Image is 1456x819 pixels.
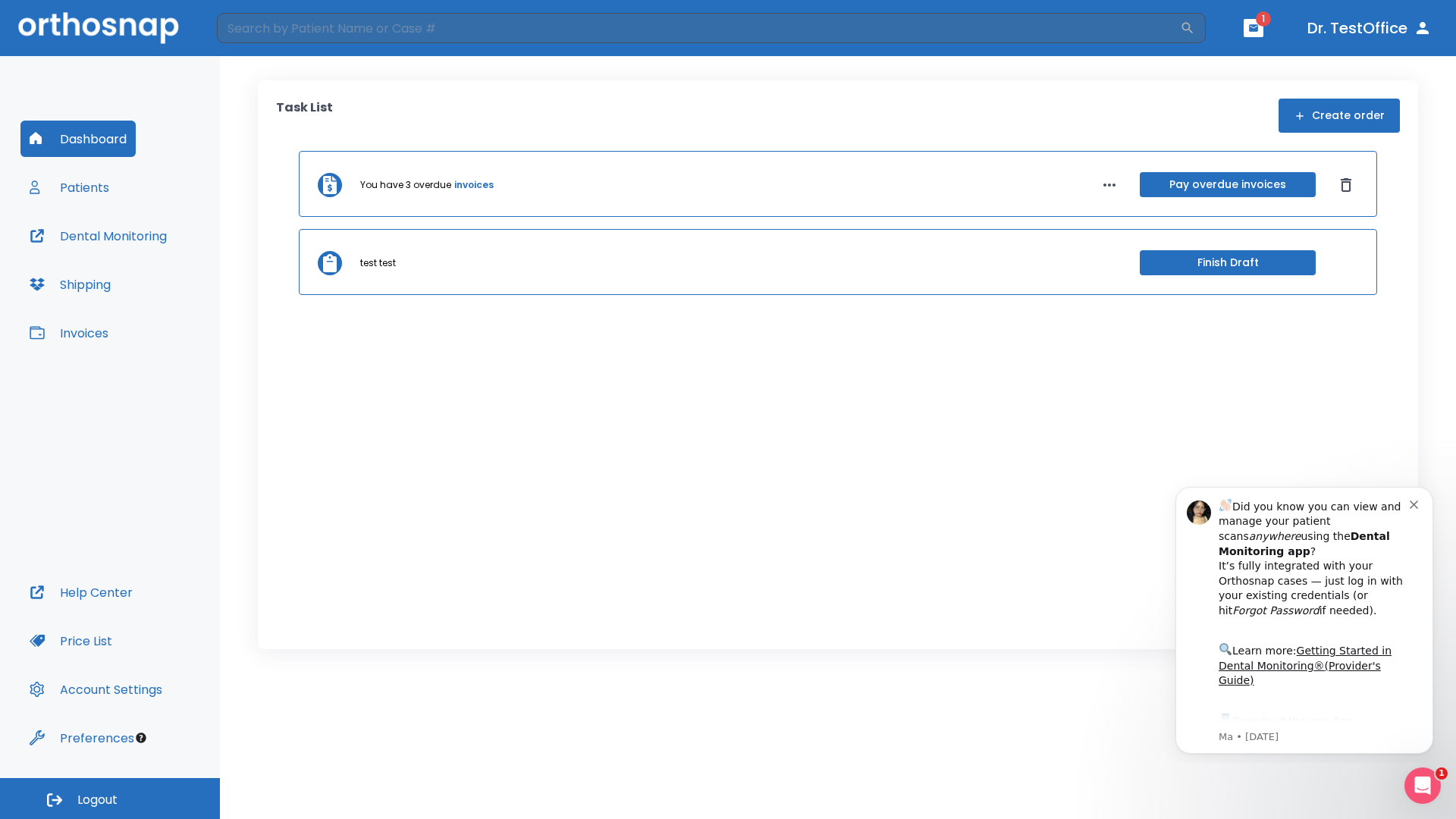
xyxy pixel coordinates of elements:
[1140,172,1316,197] button: Pay overdue invoices
[257,24,269,36] button: Dismiss notification
[1404,767,1441,804] iframe: Intercom live chat
[1301,14,1438,42] button: Dr. TestOffice
[1153,473,1456,763] iframe: Intercom notifications message
[66,242,201,269] a: App Store
[134,731,148,745] div: Tooltip anchor
[20,720,143,756] button: Preferences
[360,256,396,270] p: test test
[77,792,118,808] span: Logout
[66,257,257,271] p: Message from Ma, sent 7w ago
[1436,767,1448,780] span: 1
[217,13,1180,43] input: Search by Patient Name or Case #
[20,218,176,254] button: Dental Monitoring
[20,671,171,708] button: Account Settings
[1279,99,1400,133] button: Create order
[20,623,121,659] button: Price List
[20,121,136,157] button: Dashboard
[1256,11,1271,27] span: 1
[20,169,118,206] button: Patients
[20,266,120,303] button: Shipping
[1334,173,1358,197] button: Dismiss
[66,238,257,315] div: Download the app: | ​ Let us know if you need help getting started!
[454,178,494,192] a: invoices
[20,574,142,610] button: Help Center
[18,12,179,43] img: Orthosnap
[360,178,451,192] p: You have 3 overdue
[1140,250,1316,275] button: Finish Draft
[276,99,333,133] p: Task List
[20,315,118,351] button: Invoices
